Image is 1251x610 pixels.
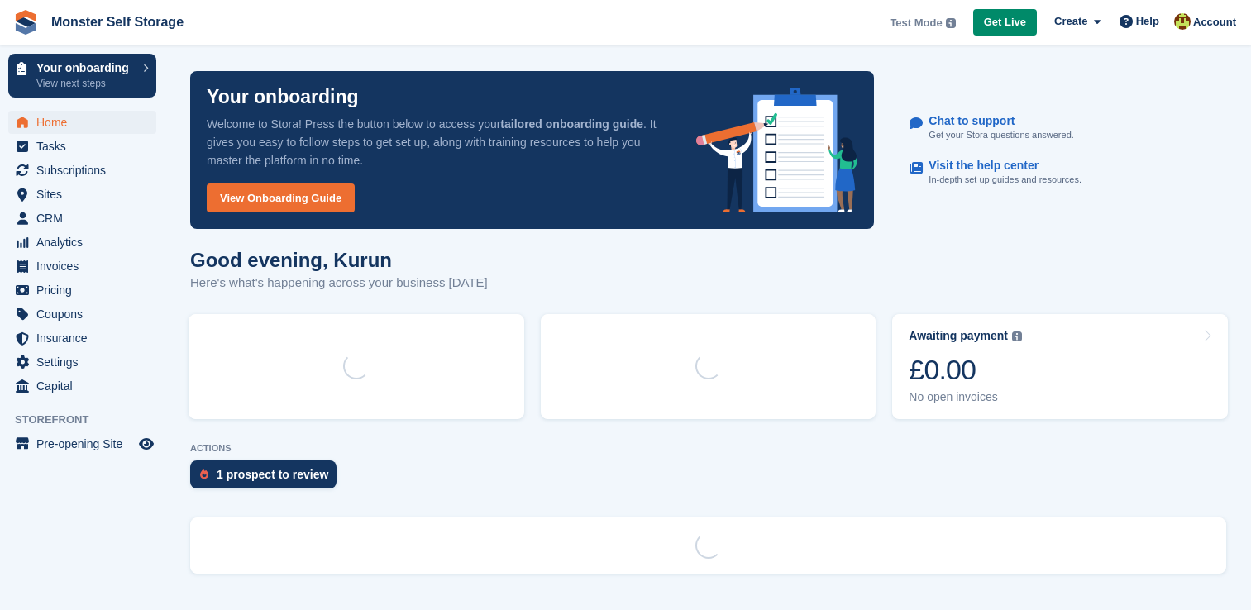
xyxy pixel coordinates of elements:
[190,249,488,271] h1: Good evening, Kurun
[36,374,136,398] span: Capital
[8,54,156,98] a: Your onboarding View next steps
[45,8,190,36] a: Monster Self Storage
[8,207,156,230] a: menu
[190,460,345,497] a: 1 prospect to review
[36,207,136,230] span: CRM
[8,159,156,182] a: menu
[890,15,942,31] span: Test Mode
[36,76,135,91] p: View next steps
[946,18,956,28] img: icon-info-grey-7440780725fd019a000dd9b08b2336e03edf1995a4989e88bcd33f0948082b44.svg
[910,150,1210,195] a: Visit the help center In-depth set up guides and resources.
[1012,331,1022,341] img: icon-info-grey-7440780725fd019a000dd9b08b2336e03edf1995a4989e88bcd33f0948082b44.svg
[36,111,136,134] span: Home
[8,279,156,302] a: menu
[500,117,643,131] strong: tailored onboarding guide
[909,390,1022,404] div: No open invoices
[207,115,670,169] p: Welcome to Stora! Press the button below to access your . It gives you easy to follow steps to ge...
[190,274,488,293] p: Here's what's happening across your business [DATE]
[8,135,156,158] a: menu
[36,135,136,158] span: Tasks
[8,183,156,206] a: menu
[36,62,135,74] p: Your onboarding
[892,314,1228,419] a: Awaiting payment £0.00 No open invoices
[36,255,136,278] span: Invoices
[36,279,136,302] span: Pricing
[207,183,355,212] a: View Onboarding Guide
[910,106,1210,151] a: Chat to support Get your Stora questions answered.
[36,231,136,254] span: Analytics
[190,443,1226,454] p: ACTIONS
[15,412,165,428] span: Storefront
[8,255,156,278] a: menu
[1174,13,1191,30] img: Kurun Sangha
[8,374,156,398] a: menu
[984,14,1026,31] span: Get Live
[929,159,1068,173] p: Visit the help center
[36,326,136,350] span: Insurance
[8,111,156,134] a: menu
[909,329,1008,343] div: Awaiting payment
[217,468,328,481] div: 1 prospect to review
[909,353,1022,387] div: £0.00
[200,469,208,479] img: prospect-51fa495bee0391a8d652442698ab0144808aea92771e9ea1ae160a38d050c398.svg
[207,88,359,107] p: Your onboarding
[8,432,156,455] a: menu
[136,434,156,454] a: Preview store
[36,350,136,374] span: Settings
[8,326,156,350] a: menu
[1136,13,1159,30] span: Help
[36,159,136,182] span: Subscriptions
[929,173,1081,187] p: In-depth set up guides and resources.
[1193,14,1236,31] span: Account
[8,231,156,254] a: menu
[696,88,858,212] img: onboarding-info-6c161a55d2c0e0a8cae90662b2fe09162a5109e8cc188191df67fb4f79e88e88.svg
[973,9,1037,36] a: Get Live
[8,303,156,326] a: menu
[929,128,1073,142] p: Get your Stora questions answered.
[36,183,136,206] span: Sites
[36,432,136,455] span: Pre-opening Site
[929,114,1060,128] p: Chat to support
[8,350,156,374] a: menu
[13,10,38,35] img: stora-icon-8386f47178a22dfd0bd8f6a31ec36ba5ce8667c1dd55bd0f319d3a0aa187defe.svg
[36,303,136,326] span: Coupons
[1054,13,1087,30] span: Create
